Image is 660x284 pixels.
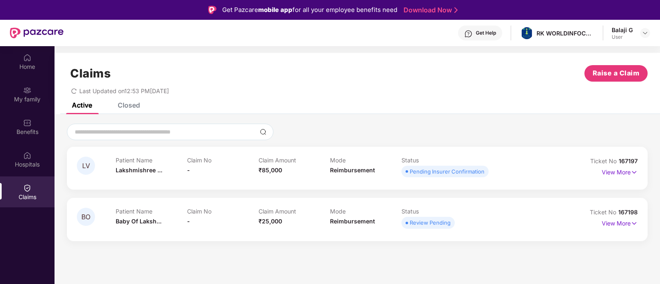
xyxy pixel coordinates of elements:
p: Claim No [187,208,259,215]
div: Active [72,101,92,109]
p: Status [401,208,473,215]
img: svg+xml;base64,PHN2ZyBpZD0iSG9tZSIgeG1sbnM9Imh0dHA6Ly93d3cudzMub3JnLzIwMDAvc3ZnIiB3aWR0aD0iMjAiIG... [23,54,31,62]
img: New Pazcare Logo [10,28,64,38]
div: Balaji G [612,26,633,34]
span: Ticket No [590,157,619,164]
p: Patient Name [116,208,187,215]
span: ₹25,000 [259,218,282,225]
img: svg+xml;base64,PHN2ZyBpZD0iSG9zcGl0YWxzIiB4bWxucz0iaHR0cDovL3d3dy53My5vcmcvMjAwMC9zdmciIHdpZHRoPS... [23,151,31,160]
img: svg+xml;base64,PHN2ZyBpZD0iQ2xhaW0iIHhtbG5zPSJodHRwOi8vd3d3LnczLm9yZy8yMDAwL3N2ZyIgd2lkdGg9IjIwIi... [23,184,31,192]
span: - [187,218,190,225]
img: whatsapp%20image%202024-01-05%20at%2011.24.52%20am.jpeg [521,27,533,39]
div: Review Pending [410,218,451,227]
p: Mode [330,208,401,215]
img: svg+xml;base64,PHN2ZyBpZD0iSGVscC0zMngzMiIgeG1sbnM9Imh0dHA6Ly93d3cudzMub3JnLzIwMDAvc3ZnIiB3aWR0aD... [464,30,472,38]
span: Reimbursement [330,167,375,174]
p: Mode [330,157,401,164]
p: Claim No [187,157,259,164]
div: RK WORLDINFOCOM PRIVATE LIMITED [537,29,594,37]
span: ₹85,000 [259,167,282,174]
img: Logo [208,6,216,14]
span: redo [71,87,77,94]
p: Status [401,157,473,164]
img: svg+xml;base64,PHN2ZyBpZD0iRHJvcGRvd24tMzJ4MzIiIHhtbG5zPSJodHRwOi8vd3d3LnczLm9yZy8yMDAwL3N2ZyIgd2... [642,30,648,36]
span: Reimbursement [330,218,375,225]
span: BO [81,214,90,221]
strong: mobile app [258,6,292,14]
img: svg+xml;base64,PHN2ZyB4bWxucz0iaHR0cDovL3d3dy53My5vcmcvMjAwMC9zdmciIHdpZHRoPSIxNyIgaGVpZ2h0PSIxNy... [631,168,638,177]
div: Pending Insurer Confirmation [410,167,484,176]
p: View More [602,217,638,228]
span: 167197 [619,157,638,164]
span: Last Updated on 12:53 PM[DATE] [79,87,169,94]
div: Get Help [476,30,496,36]
div: Get Pazcare for all your employee benefits need [222,5,397,15]
div: Closed [118,101,140,109]
p: Claim Amount [259,208,330,215]
p: Patient Name [116,157,187,164]
span: 167198 [618,209,638,216]
h1: Claims [70,66,111,80]
span: - [187,167,190,174]
img: svg+xml;base64,PHN2ZyB4bWxucz0iaHR0cDovL3d3dy53My5vcmcvMjAwMC9zdmciIHdpZHRoPSIxNyIgaGVpZ2h0PSIxNy... [631,219,638,228]
span: Baby Of Laksh... [116,218,161,225]
div: User [612,34,633,40]
p: Claim Amount [259,157,330,164]
span: Raise a Claim [593,68,640,78]
img: svg+xml;base64,PHN2ZyB3aWR0aD0iMjAiIGhlaWdodD0iMjAiIHZpZXdCb3g9IjAgMCAyMCAyMCIgZmlsbD0ibm9uZSIgeG... [23,86,31,94]
img: svg+xml;base64,PHN2ZyBpZD0iU2VhcmNoLTMyeDMyIiB4bWxucz0iaHR0cDovL3d3dy53My5vcmcvMjAwMC9zdmciIHdpZH... [260,129,266,135]
button: Raise a Claim [584,65,648,82]
span: Lakshmishree ... [116,167,162,174]
p: View More [602,166,638,177]
img: Stroke [454,6,458,14]
span: LV [82,162,90,169]
a: Download Now [404,6,455,14]
img: svg+xml;base64,PHN2ZyBpZD0iQmVuZWZpdHMiIHhtbG5zPSJodHRwOi8vd3d3LnczLm9yZy8yMDAwL3N2ZyIgd2lkdGg9Ij... [23,119,31,127]
span: Ticket No [590,209,618,216]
